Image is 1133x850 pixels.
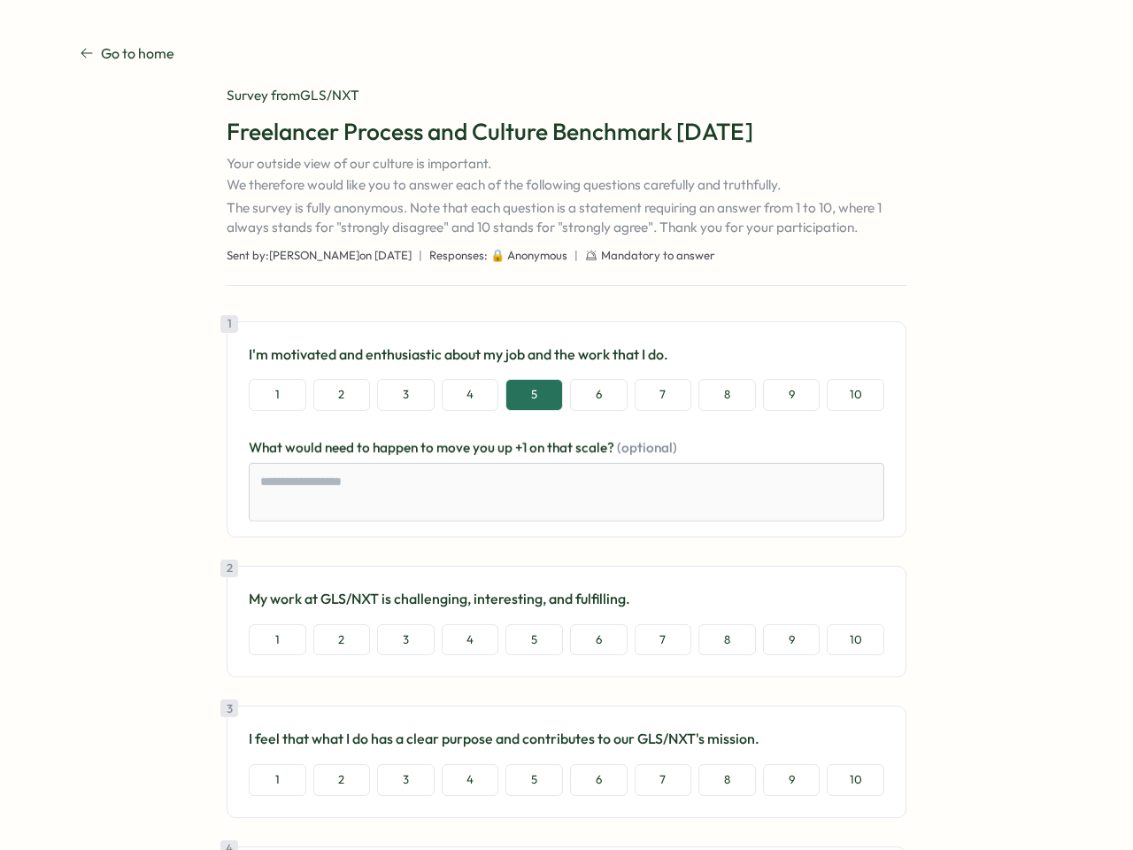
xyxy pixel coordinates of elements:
[698,764,756,796] button: 8
[313,764,371,796] button: 2
[285,439,325,456] span: would
[227,116,906,147] h1: Freelancer Process and Culture Benchmark [DATE]
[827,379,884,411] button: 10
[635,624,692,656] button: 7
[249,764,306,796] button: 1
[547,439,575,456] span: that
[313,624,371,656] button: 2
[827,764,884,796] button: 10
[101,42,174,65] p: Go to home
[574,248,578,264] span: |
[377,764,435,796] button: 3
[515,439,529,456] span: +1
[505,764,563,796] button: 5
[220,699,238,717] div: 3
[313,379,371,411] button: 2
[505,379,563,411] button: 5
[249,344,884,366] p: I'm motivated and enthusiastic about my job and the work that I do.
[249,379,306,411] button: 1
[473,439,497,456] span: you
[570,624,628,656] button: 6
[698,624,756,656] button: 8
[80,42,174,65] a: Go to home
[377,624,435,656] button: 3
[325,439,357,456] span: need
[249,624,306,656] button: 1
[763,764,821,796] button: 9
[763,624,821,656] button: 9
[227,86,906,105] div: Survey from GLS/NXT
[442,764,499,796] button: 4
[357,439,373,456] span: to
[377,379,435,411] button: 3
[529,439,547,456] span: on
[442,624,499,656] button: 4
[227,154,906,237] p: Your outside view of our culture is important. We therefore would like you to answer each of the ...
[601,248,715,264] span: Mandatory to answer
[249,728,884,750] p: I feel that what I do has a clear purpose and contributes to our GLS/NXT's mission.
[429,248,567,264] span: Responses: 🔒 Anonymous
[635,379,692,411] button: 7
[763,379,821,411] button: 9
[698,379,756,411] button: 8
[419,248,422,264] span: |
[373,439,420,456] span: happen
[635,764,692,796] button: 7
[220,315,238,333] div: 1
[249,588,884,610] p: My work at GLS/NXT is challenging, interesting, and fulfilling.
[505,624,563,656] button: 5
[827,624,884,656] button: 10
[249,439,285,456] span: What
[420,439,436,456] span: to
[436,439,473,456] span: move
[442,379,499,411] button: 4
[617,439,677,456] span: (optional)
[575,439,617,456] span: scale?
[497,439,515,456] span: up
[227,248,412,264] span: Sent by: [PERSON_NAME] on [DATE]
[220,560,238,577] div: 2
[570,379,628,411] button: 6
[570,764,628,796] button: 6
